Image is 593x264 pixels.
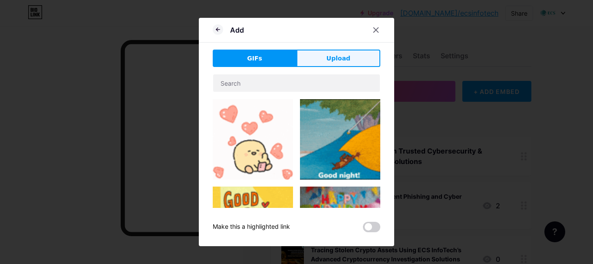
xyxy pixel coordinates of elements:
[213,222,290,232] div: Make this a highlighted link
[230,25,244,35] div: Add
[213,74,380,92] input: Search
[213,99,293,180] img: Gihpy
[300,99,380,180] img: Gihpy
[213,50,296,67] button: GIFs
[247,54,262,63] span: GIFs
[296,50,380,67] button: Upload
[326,54,350,63] span: Upload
